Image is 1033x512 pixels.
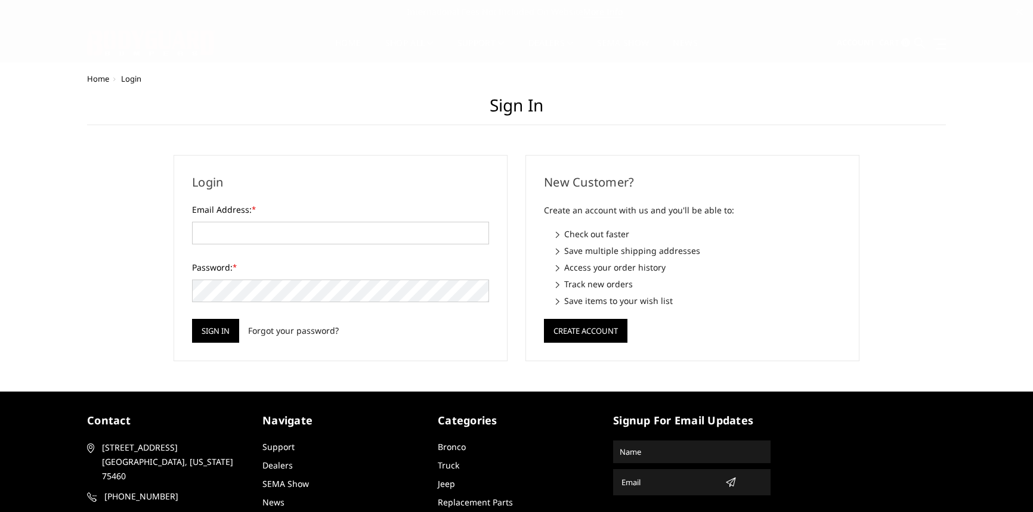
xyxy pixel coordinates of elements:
[673,39,697,62] a: News
[556,261,841,274] li: Access your order history
[87,73,109,84] a: Home
[438,412,595,429] h5: Categories
[121,73,141,84] span: Login
[262,478,309,489] a: SEMA Show
[262,460,293,471] a: Dealers
[438,441,466,452] a: Bronco
[901,38,910,47] span: 0
[438,478,455,489] a: Jeep
[879,27,910,59] a: Cart 0
[615,442,769,461] input: Name
[528,39,574,62] a: Dealers
[192,203,489,216] label: Email Address:
[87,30,215,55] img: BODYGUARD BUMPERS
[556,294,841,307] li: Save items to your wish list
[192,261,489,274] label: Password:
[262,441,295,452] a: Support
[87,95,946,125] h1: Sign in
[102,440,240,483] span: [STREET_ADDRESS] [GEOGRAPHIC_DATA], [US_STATE] 75460
[544,203,841,218] p: Create an account with us and you'll be able to:
[879,37,899,48] span: Cart
[837,27,875,59] a: Account
[556,228,841,240] li: Check out faster
[192,173,489,191] h2: Login
[104,489,243,504] span: [PHONE_NUMBER]
[87,412,245,429] h5: contact
[438,497,513,508] a: Replacement Parts
[556,244,841,257] li: Save multiple shipping addresses
[597,39,649,62] a: SEMA Show
[613,412,771,429] h5: signup for email updates
[262,497,284,508] a: News
[556,278,841,290] li: Track new orders
[385,39,434,62] a: shop all
[87,489,245,504] a: [PHONE_NUMBER]
[837,37,875,48] span: Account
[544,173,841,191] h2: New Customer?
[457,39,505,62] a: Support
[544,319,627,343] button: Create Account
[262,412,420,429] h5: Navigate
[438,460,459,471] a: Truck
[335,39,361,62] a: Home
[248,324,339,337] a: Forgot your password?
[192,319,239,343] input: Sign in
[617,473,720,492] input: Email
[544,324,627,335] a: Create Account
[583,6,623,18] a: More Info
